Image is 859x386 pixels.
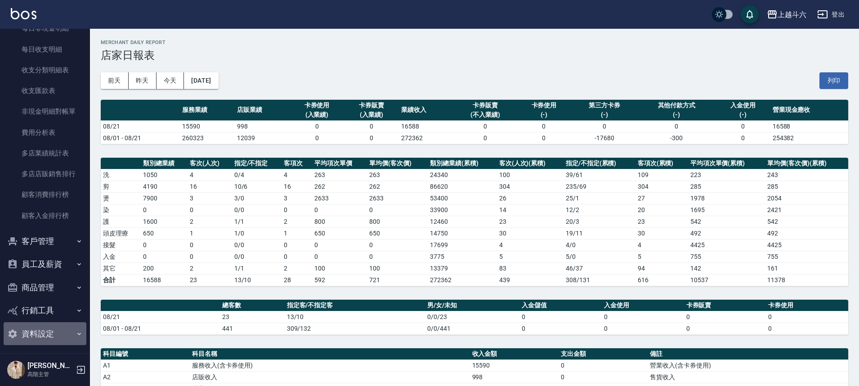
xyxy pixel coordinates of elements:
td: 08/21 [101,311,220,323]
div: 入金使用 [718,101,768,110]
h5: [PERSON_NAME] [27,361,73,370]
td: 0 [282,204,312,216]
a: 顧客入金排行榜 [4,205,86,226]
th: 卡券使用 [766,300,848,311]
td: 492 [765,227,848,239]
td: 0 [188,239,232,251]
td: 0 [638,120,716,132]
td: 616 [635,274,688,286]
a: 收支分類明細表 [4,60,86,80]
th: 總客數 [220,300,285,311]
td: 入金 [101,251,141,262]
button: 登出 [814,6,848,23]
td: 25 / 1 [564,192,635,204]
td: 16588 [399,120,454,132]
td: 4425 [688,239,765,251]
a: 收支匯款表 [4,80,86,101]
td: 10 / 6 [232,181,282,192]
td: 16588 [770,120,848,132]
td: A1 [101,359,190,371]
td: 4 / 0 [564,239,635,251]
button: save [741,5,759,23]
td: 0 [188,251,232,262]
td: 23 [188,274,232,286]
td: 4425 [765,239,848,251]
td: 272362 [428,274,497,286]
td: 0 [367,251,428,262]
td: 0 [344,120,399,132]
td: 3775 [428,251,497,262]
th: 服務業績 [180,100,235,121]
th: 類別總業績 [141,158,188,169]
td: 4 [282,169,312,181]
td: 0 [367,204,428,216]
td: 10537 [688,274,765,286]
td: 100 [367,262,428,274]
td: 439 [497,274,564,286]
td: 16 [282,181,312,192]
td: 2421 [765,204,848,216]
td: 0 [571,120,637,132]
button: 前天 [101,72,129,89]
div: 卡券販賣 [456,101,515,110]
td: 26 [497,192,564,204]
td: 19 / 11 [564,227,635,239]
div: 卡券使用 [519,101,569,110]
table: a dense table [101,100,848,144]
td: 4190 [141,181,188,192]
div: (-) [718,110,768,120]
th: 店販業績 [235,100,290,121]
p: 高階主管 [27,370,73,378]
td: A2 [101,371,190,383]
td: 12460 [428,216,497,227]
td: 20 [635,204,688,216]
th: 單均價(客次價)(累積) [765,158,848,169]
td: 2054 [765,192,848,204]
div: (不入業績) [456,110,515,120]
td: 剪 [101,181,141,192]
button: [DATE] [184,72,218,89]
td: 11378 [765,274,848,286]
td: 0 [141,239,188,251]
td: 263 [312,169,367,181]
td: 0 [684,311,766,323]
a: 多店業績統計表 [4,143,86,164]
td: 15590 [180,120,235,132]
button: 今天 [157,72,184,89]
td: 0 / 4 [232,169,282,181]
td: 1695 [688,204,765,216]
td: 998 [235,120,290,132]
td: 接髮 [101,239,141,251]
td: 721 [367,274,428,286]
table: a dense table [101,158,848,286]
td: 0/0/23 [425,311,519,323]
td: 23 [220,311,285,323]
td: 服務收入(含卡券使用) [190,359,470,371]
td: 161 [765,262,848,274]
td: 2 [188,262,232,274]
td: 998 [470,371,559,383]
td: 2 [188,216,232,227]
td: 20 / 3 [564,216,635,227]
td: 1 [282,227,312,239]
td: 542 [765,216,848,227]
td: 254382 [770,132,848,144]
td: 86620 [428,181,497,192]
button: 上越斗六 [763,5,810,24]
td: 285 [688,181,765,192]
td: 263 [367,169,428,181]
td: 0 [766,311,848,323]
button: 列印 [819,72,848,89]
td: 0 [290,132,344,144]
th: 客次(人次) [188,158,232,169]
th: 平均項次單價 [312,158,367,169]
td: 2 [282,262,312,274]
td: 39 / 61 [564,169,635,181]
button: 昨天 [129,72,157,89]
td: 其它 [101,262,141,274]
td: 304 [497,181,564,192]
td: -17680 [571,132,637,144]
h3: 店家日報表 [101,49,848,62]
td: 4 [497,239,564,251]
th: 支出金額 [559,348,648,360]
